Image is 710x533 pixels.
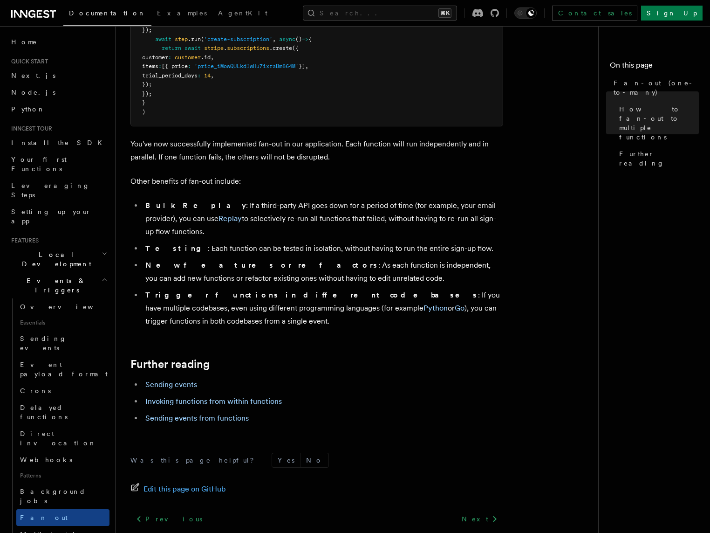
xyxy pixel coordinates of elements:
a: Further reading [130,358,210,371]
span: Fan out [20,514,68,521]
span: .create [269,45,292,51]
span: ( [201,36,204,42]
span: , [211,72,214,79]
span: Local Development [7,250,102,269]
span: Leveraging Steps [11,182,90,199]
a: Overview [16,298,109,315]
span: return [162,45,181,51]
span: step [175,36,188,42]
a: Direct invocation [16,425,109,451]
button: Local Development [7,246,109,272]
a: Node.js [7,84,109,101]
span: Direct invocation [20,430,96,447]
span: Next.js [11,72,55,79]
a: Crons [16,382,109,399]
a: Fan-out (one-to-many) [610,75,699,101]
button: Toggle dark mode [514,7,537,19]
a: Python [423,304,448,312]
a: Sign Up [641,6,703,21]
span: ({ [292,45,299,51]
strong: Trigger functions in different codebases [145,291,478,299]
span: .id [201,54,211,61]
p: Other benefits of fan-out include: [130,175,503,188]
span: Event payload format [20,361,108,378]
span: Install the SDK [11,139,108,146]
span: Node.js [11,89,55,96]
span: AgentKit [218,9,267,17]
a: Sending events [145,380,197,389]
span: }); [142,81,152,88]
span: async [279,36,295,42]
span: }); [142,90,152,97]
span: stripe [204,45,224,51]
span: , [305,63,308,69]
a: Replay [218,214,242,223]
p: Was this page helpful? [130,456,260,465]
a: Your first Functions [7,151,109,177]
span: Features [7,237,39,244]
a: Next.js [7,67,109,84]
span: { [308,36,312,42]
li: : Each function can be tested in isolation, without having to run the entire sign-up flow. [143,242,503,255]
button: Events & Triggers [7,272,109,298]
span: Quick start [7,58,48,65]
a: Python [7,101,109,118]
strong: Bulk Replay [145,201,246,210]
span: Further reading [619,149,699,168]
span: : [188,63,191,69]
li: : If a third-party API goes down for a period of time (for example, your email provider), you can... [143,199,503,238]
span: Webhooks [20,456,72,464]
span: }] [299,63,305,69]
a: Sending events from functions [145,414,249,422]
span: Setting up your app [11,208,91,225]
a: Documentation [63,3,151,26]
a: Sending events [16,330,109,356]
span: Overview [20,303,116,311]
a: Previous [130,511,207,527]
span: Fan-out (one-to-many) [614,78,699,97]
a: Contact sales [552,6,637,21]
kbd: ⌘K [438,8,451,18]
span: }); [142,27,152,33]
span: : [198,72,201,79]
li: : As each function is independent, you can add new functions or refactor existing ones without ha... [143,259,503,285]
a: Next [456,511,503,527]
span: Examples [157,9,207,17]
span: How to fan-out to multiple functions [619,104,699,142]
a: Background jobs [16,483,109,509]
span: Python [11,105,45,113]
a: Install the SDK [7,134,109,151]
a: Further reading [615,145,699,172]
span: Patterns [16,468,109,483]
span: () [295,36,302,42]
span: await [155,36,171,42]
a: Setting up your app [7,203,109,229]
a: AgentKit [212,3,273,25]
span: Inngest tour [7,125,52,132]
button: No [300,453,328,467]
span: 'price_1MowQULkdIwHu7ixraBm864M' [194,63,299,69]
span: , [273,36,276,42]
h4: On this page [610,60,699,75]
a: Go [455,304,464,312]
a: Leveraging Steps [7,177,109,203]
span: . [224,45,227,51]
span: => [302,36,308,42]
span: subscriptions [227,45,269,51]
p: You've now successfully implemented fan-out in our application. Each function will run independen... [130,138,503,164]
span: Crons [20,387,51,395]
span: Documentation [69,9,146,17]
span: Essentials [16,315,109,330]
span: [{ price [162,63,188,69]
span: Edit this page on GitHub [143,483,226,496]
a: Invoking functions from within functions [145,397,282,406]
span: ) [142,109,145,115]
a: Fan out [16,509,109,526]
a: Edit this page on GitHub [130,483,226,496]
span: , [211,54,214,61]
a: Event payload format [16,356,109,382]
span: Home [11,37,37,47]
span: : [158,63,162,69]
span: 'create-subscription' [204,36,273,42]
span: trial_period_days [142,72,198,79]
